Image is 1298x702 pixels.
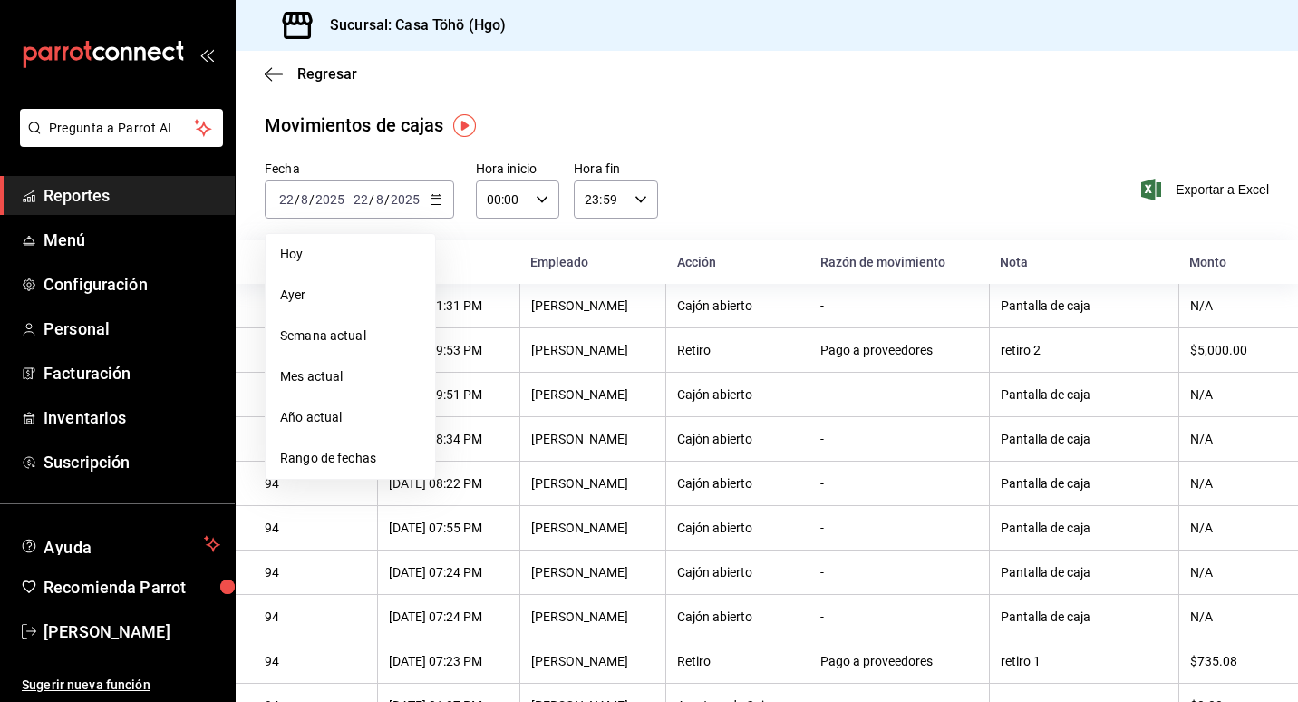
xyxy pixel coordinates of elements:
[297,65,357,83] span: Regresar
[531,387,655,402] div: [PERSON_NAME]
[265,112,444,139] div: Movimientos de cajas
[1190,343,1269,357] div: $5,000.00
[1190,387,1269,402] div: N/A
[389,298,509,313] div: [DATE] 11:31 PM
[389,565,509,580] div: [DATE] 07:24 PM
[820,521,977,535] div: -
[677,387,798,402] div: Cajón abierto
[280,327,421,346] span: Semana actual
[44,183,220,208] span: Reportes
[531,654,655,668] div: [PERSON_NAME]
[531,476,655,491] div: [PERSON_NAME]
[820,654,977,668] div: Pago a proveedores
[1001,609,1167,624] div: Pantalla de caja
[1145,179,1269,200] button: Exportar a Excel
[1001,521,1167,535] div: Pantalla de caja
[1190,432,1269,446] div: N/A
[389,609,509,624] div: [DATE] 07:24 PM
[531,565,655,580] div: [PERSON_NAME]
[531,432,655,446] div: [PERSON_NAME]
[280,449,421,468] span: Rango de fechas
[353,192,369,207] input: --
[309,192,315,207] span: /
[315,192,345,207] input: ----
[820,432,977,446] div: -
[1190,298,1269,313] div: N/A
[531,609,655,624] div: [PERSON_NAME]
[44,619,220,644] span: [PERSON_NAME]
[1190,609,1269,624] div: N/A
[44,575,220,600] span: Recomienda Parrot
[531,343,655,357] div: [PERSON_NAME]
[384,192,390,207] span: /
[265,654,366,668] div: 94
[13,132,223,151] a: Pregunta a Parrot AI
[44,228,220,252] span: Menú
[519,240,666,284] th: Empleado
[1001,432,1167,446] div: Pantalla de caja
[820,565,977,580] div: -
[820,609,977,624] div: -
[280,286,421,305] span: Ayer
[989,240,1178,284] th: Nota
[265,565,366,580] div: 94
[531,298,655,313] div: [PERSON_NAME]
[20,109,223,147] button: Pregunta a Parrot AI
[389,521,509,535] div: [DATE] 07:55 PM
[1001,387,1167,402] div: Pantalla de caja
[265,65,357,83] button: Regresar
[265,609,366,624] div: 94
[820,387,977,402] div: -
[389,343,509,357] div: [DATE] 09:53 PM
[280,245,421,264] span: Hoy
[666,240,809,284] th: Acción
[389,387,509,402] div: [DATE] 09:51 PM
[22,676,220,695] span: Sugerir nueva función
[236,240,378,284] th: Corte de caja
[389,654,509,668] div: [DATE] 07:23 PM
[1190,565,1269,580] div: N/A
[199,47,214,62] button: open_drawer_menu
[49,119,195,138] span: Pregunta a Parrot AI
[265,162,454,175] label: Fecha
[476,162,559,175] label: Hora inicio
[265,521,366,535] div: 94
[389,432,509,446] div: [DATE] 08:34 PM
[378,240,520,284] th: Hora
[1190,476,1269,491] div: N/A
[280,408,421,427] span: Año actual
[453,114,476,137] img: Tooltip marker
[300,192,309,207] input: --
[44,361,220,385] span: Facturación
[677,521,798,535] div: Cajón abierto
[265,476,366,491] div: 94
[295,192,300,207] span: /
[677,654,798,668] div: Retiro
[677,609,798,624] div: Cajón abierto
[809,240,989,284] th: Razón de movimiento
[677,343,798,357] div: Retiro
[44,450,220,474] span: Suscripción
[1001,298,1167,313] div: Pantalla de caja
[44,533,197,555] span: Ayuda
[1190,654,1269,668] div: $735.08
[820,298,977,313] div: -
[1001,343,1167,357] div: retiro 2
[677,298,798,313] div: Cajón abierto
[315,15,506,36] h3: Sucursal: Casa Töhö (Hgo)
[677,476,798,491] div: Cajón abierto
[531,521,655,535] div: [PERSON_NAME]
[44,272,220,297] span: Configuración
[820,476,977,491] div: -
[1001,476,1167,491] div: Pantalla de caja
[389,476,509,491] div: [DATE] 08:22 PM
[1001,565,1167,580] div: Pantalla de caja
[1001,654,1167,668] div: retiro 1
[820,343,977,357] div: Pago a proveedores
[369,192,374,207] span: /
[1178,240,1298,284] th: Monto
[278,192,295,207] input: --
[347,192,351,207] span: -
